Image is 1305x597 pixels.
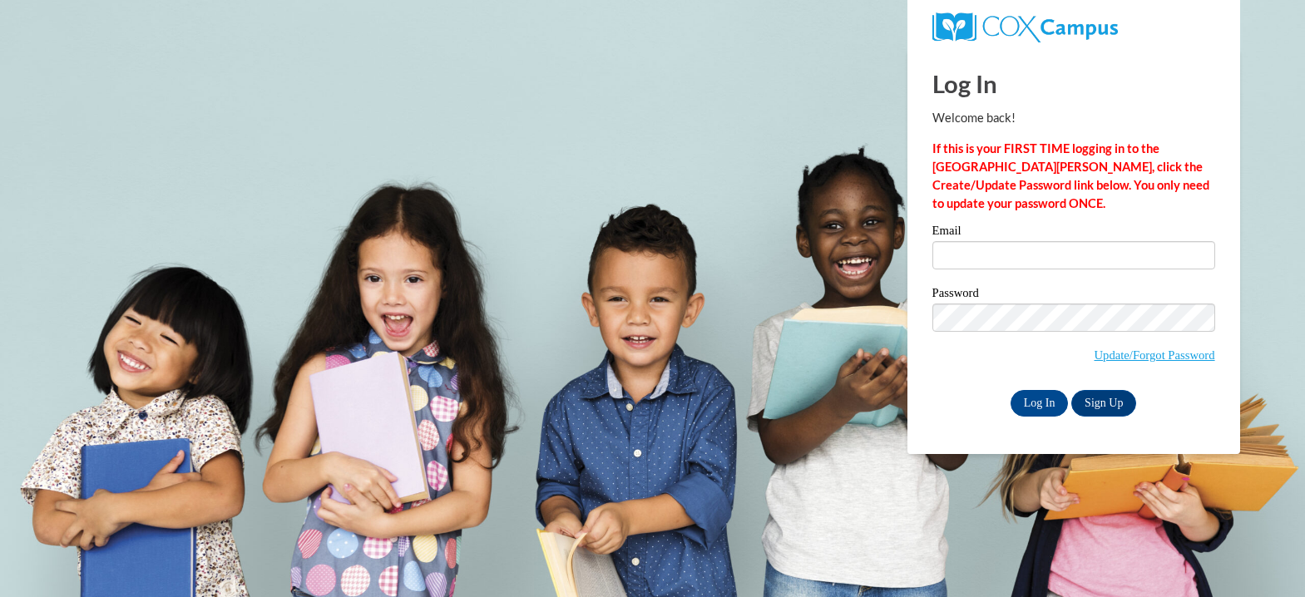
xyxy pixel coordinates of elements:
[932,224,1215,241] label: Email
[1094,348,1214,362] a: Update/Forgot Password
[932,109,1215,127] p: Welcome back!
[932,67,1215,101] h1: Log In
[1071,390,1136,417] a: Sign Up
[932,19,1118,33] a: COX Campus
[932,287,1215,303] label: Password
[932,141,1209,210] strong: If this is your FIRST TIME logging in to the [GEOGRAPHIC_DATA][PERSON_NAME], click the Create/Upd...
[932,12,1118,42] img: COX Campus
[1011,390,1069,417] input: Log In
